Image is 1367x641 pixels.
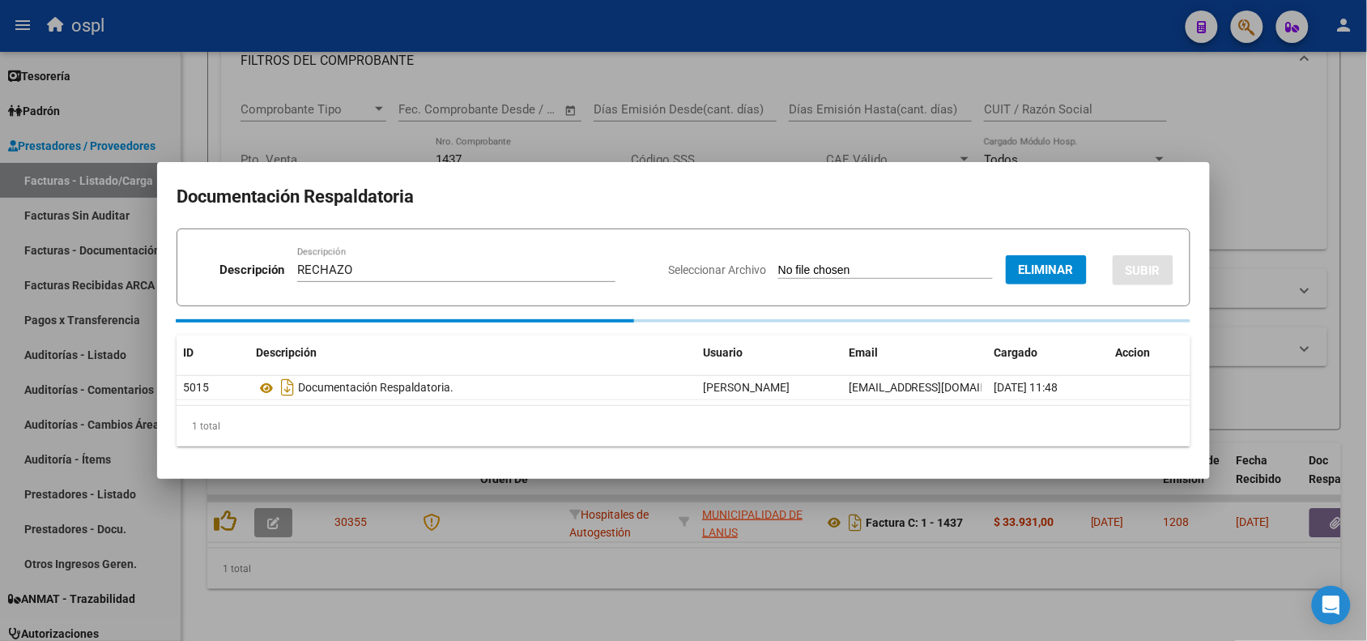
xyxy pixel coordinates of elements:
datatable-header-cell: ID [177,335,249,370]
span: [DATE] 11:48 [994,381,1058,394]
datatable-header-cell: Descripción [249,335,696,370]
i: Descargar documento [277,374,298,400]
p: Descripción [219,261,284,280]
datatable-header-cell: Email [842,335,988,370]
span: Seleccionar Archivo [668,263,766,276]
div: Documentación Respaldatoria. [256,374,690,400]
button: SUBIR [1113,255,1173,285]
span: SUBIR [1126,263,1160,278]
span: Eliminar [1019,263,1074,277]
span: [EMAIL_ADDRESS][DOMAIN_NAME] [849,381,1028,394]
span: Accion [1116,346,1151,359]
span: Email [849,346,878,359]
span: Usuario [703,346,743,359]
button: Eliminar [1006,255,1087,284]
span: Cargado [994,346,1038,359]
div: 1 total [177,406,1190,447]
span: ID [183,346,194,359]
div: Open Intercom Messenger [1312,586,1351,625]
h2: Documentación Respaldatoria [177,182,1190,212]
span: 5015 [183,381,209,394]
datatable-header-cell: Usuario [696,335,842,370]
datatable-header-cell: Accion [1109,335,1190,370]
span: [PERSON_NAME] [703,381,790,394]
span: Descripción [256,346,317,359]
datatable-header-cell: Cargado [988,335,1109,370]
